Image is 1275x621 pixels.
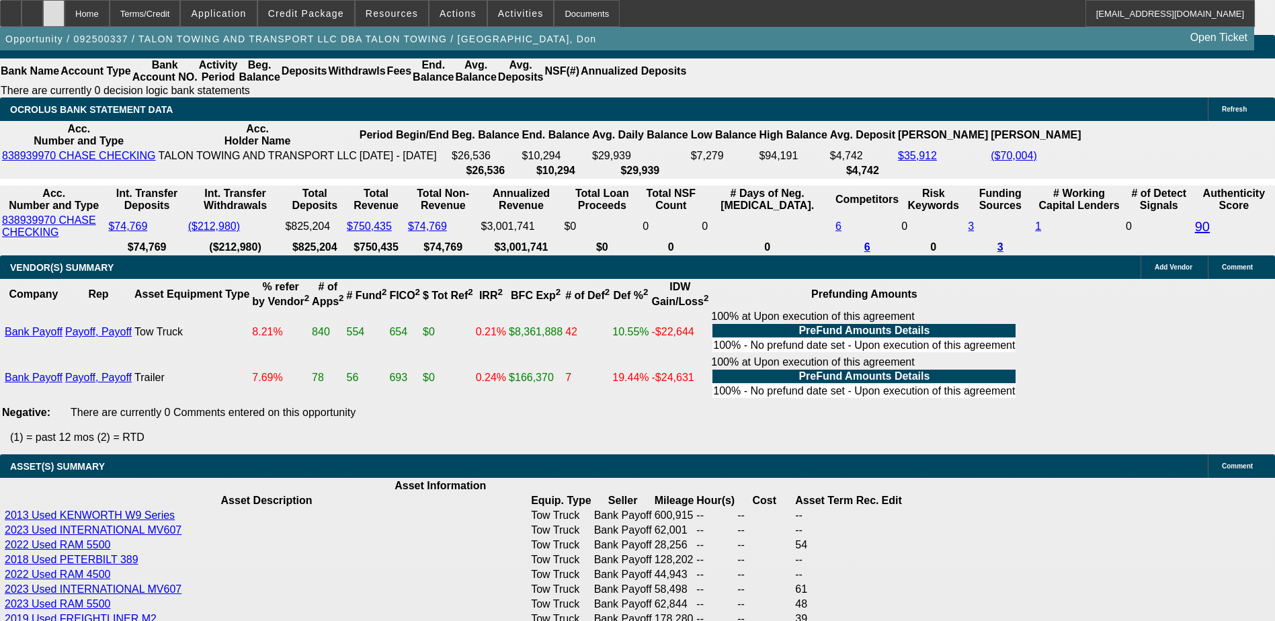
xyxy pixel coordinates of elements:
[481,241,563,254] th: $3,001,741
[347,290,387,301] b: # Fund
[701,241,833,254] th: 0
[1125,214,1193,239] td: 0
[696,509,735,522] td: --
[530,524,591,537] td: Tow Truck
[794,538,879,552] td: 54
[422,310,474,354] td: $0
[612,310,649,354] td: 10.55%
[704,293,708,303] sup: 2
[2,150,156,161] a: 838939970 CHASE CHECKING
[312,281,343,307] b: # of Apps
[284,241,345,254] th: $825,204
[191,8,246,19] span: Application
[864,241,870,253] a: 6
[556,287,561,297] sup: 2
[829,164,896,177] th: $4,742
[530,553,591,567] td: Tow Truck
[451,149,520,163] td: $26,536
[134,356,250,400] td: Trailer
[5,598,110,610] a: 2023 Used RAM 5500
[643,287,648,297] sup: 2
[654,568,695,581] td: 44,943
[593,553,653,567] td: Bank Payoff
[701,187,833,212] th: # Days of Neg. [MEDICAL_DATA].
[511,290,561,301] b: BFC Exp
[835,187,899,212] th: Competitors
[508,310,563,354] td: $8,361,888
[158,149,358,163] td: TALON TOWING AND TRANSPORT LLC
[811,288,917,300] b: Prefunding Amounts
[991,150,1037,161] a: ($70,004)
[386,58,412,84] th: Fees
[158,122,358,148] th: Acc. Holder Name
[181,1,256,26] button: Application
[311,356,344,400] td: 78
[655,495,694,506] b: Mileage
[1195,219,1210,234] a: 90
[522,122,590,148] th: End. Balance
[408,220,447,232] a: $74,769
[1185,26,1253,49] a: Open Ticket
[359,149,450,163] td: [DATE] - [DATE]
[593,524,653,537] td: Bank Payoff
[481,187,563,212] th: Annualized Revenue
[752,495,776,506] b: Cost
[412,58,454,84] th: End. Balance
[1034,187,1124,212] th: # Working Capital Lenders
[304,293,309,303] sup: 2
[605,287,610,297] sup: 2
[758,149,827,163] td: $94,191
[758,122,827,148] th: High Balance
[880,494,902,507] th: Edit
[108,220,147,232] a: $74,769
[642,187,700,212] th: Sum of the Total NSF Count and Total Overdraft Fee Count from Ocrolus
[654,597,695,611] td: 62,844
[651,356,710,400] td: -$24,631
[712,384,1016,398] td: 100% - No prefund date set - Upon execution of this agreement
[10,431,1275,444] p: (1) = past 12 mos (2) = RTD
[284,214,345,239] td: $825,204
[429,1,487,26] button: Actions
[188,241,284,254] th: ($212,980)
[395,480,486,491] b: Asset Information
[339,293,343,303] sup: 2
[530,494,591,507] th: Equip. Type
[696,597,735,611] td: --
[5,583,181,595] a: 2023 Used INTERNATIONAL MV607
[530,583,591,596] td: Tow Truck
[654,509,695,522] td: 600,915
[829,149,896,163] td: $4,742
[654,538,695,552] td: 28,256
[311,310,344,354] td: 840
[737,524,792,537] td: --
[544,58,580,84] th: NSF(#)
[10,104,173,115] span: OCROLUS BANK STATEMENT DATA
[563,241,641,254] th: $0
[901,187,966,212] th: Risk Keywords
[407,241,479,254] th: $74,769
[1035,220,1041,232] a: 1
[530,538,591,552] td: Tow Truck
[475,356,507,400] td: 0.24%
[479,290,503,301] b: IRR
[565,310,610,354] td: 42
[1194,187,1274,212] th: Authenticity Score
[359,122,450,148] th: Period Begin/End
[284,187,345,212] th: Total Deposits
[591,122,689,148] th: Avg. Daily Balance
[897,122,989,148] th: [PERSON_NAME]
[10,461,105,472] span: ASSET(S) SUMMARY
[346,187,406,212] th: Total Revenue
[88,288,108,300] b: Rep
[798,325,930,336] b: PreFund Amounts Details
[563,214,641,239] td: $0
[522,149,590,163] td: $10,294
[5,554,138,565] a: 2018 Used PETERBILT 389
[134,310,250,354] td: Tow Truck
[65,326,132,337] a: Payoff, Payoff
[346,356,388,400] td: 56
[794,597,879,611] td: 48
[9,288,58,300] b: Company
[188,187,284,212] th: Int. Transfer Withdrawals
[794,553,879,567] td: --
